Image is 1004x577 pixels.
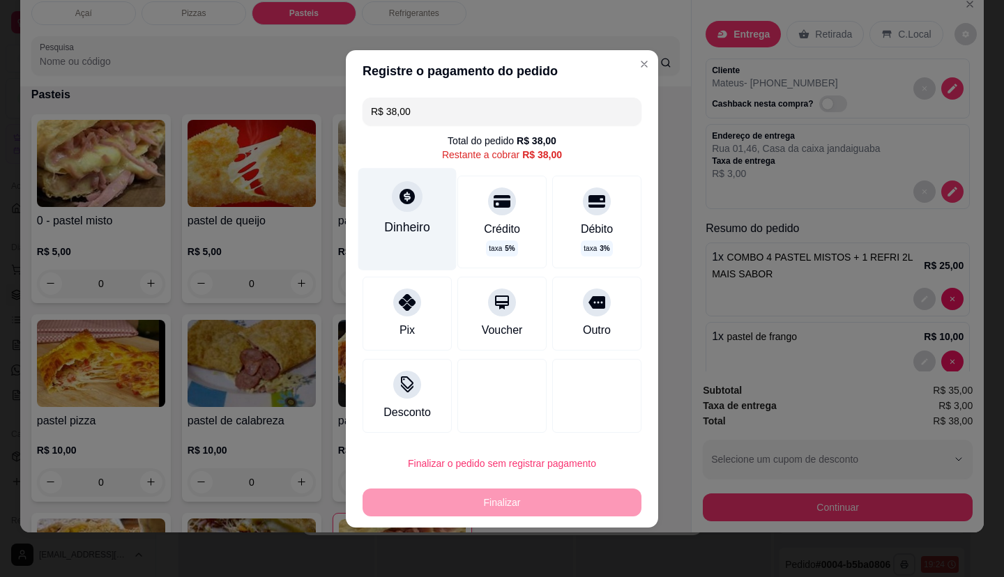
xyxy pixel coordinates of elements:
div: Pix [400,322,415,339]
div: Restante a cobrar [442,148,562,162]
div: Desconto [383,404,431,421]
button: Close [633,53,655,75]
div: R$ 38,00 [522,148,562,162]
div: Dinheiro [384,217,430,236]
p: taxa [489,243,515,254]
p: taxa [584,243,609,254]
header: Registre o pagamento do pedido [346,50,658,92]
div: Crédito [484,221,520,238]
button: Finalizar o pedido sem registrar pagamento [363,449,641,477]
div: R$ 38,00 [517,134,556,148]
span: 3 % [600,243,609,254]
div: Outro [583,322,611,339]
span: 5 % [505,243,515,254]
div: Voucher [482,322,523,339]
div: Débito [581,221,613,238]
div: Total do pedido [448,134,556,148]
input: Ex.: hambúrguer de cordeiro [371,98,633,125]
